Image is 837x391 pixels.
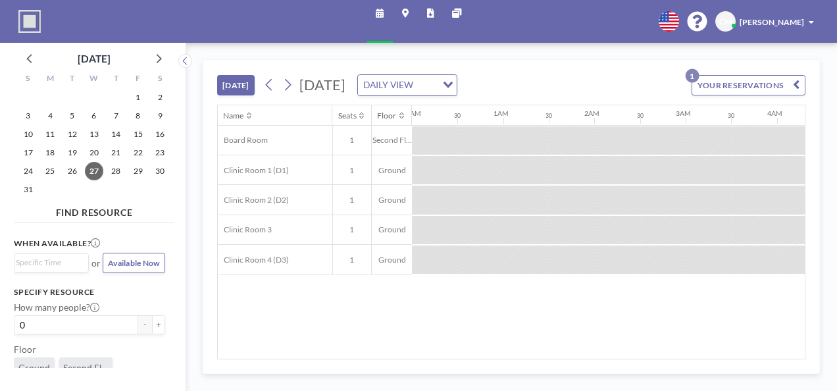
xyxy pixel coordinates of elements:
[14,202,174,218] h4: FIND RESOURCE
[218,135,268,145] span: Board Room
[217,75,254,95] button: [DATE]
[19,125,38,143] span: Sunday, August 10, 2025
[692,75,805,95] button: YOUR RESERVATIONS1
[494,109,509,118] div: 1AM
[676,109,691,118] div: 3AM
[338,111,357,120] div: Seats
[18,362,50,373] span: Ground
[545,113,552,120] div: 30
[333,255,372,265] span: 1
[372,255,412,265] span: Ground
[218,224,272,234] span: Clinic Room 3
[14,254,89,272] div: Search for option
[63,162,82,180] span: Tuesday, August 26, 2025
[41,107,59,125] span: Monday, August 4, 2025
[377,111,396,120] div: Floor
[39,71,61,88] div: M
[740,17,804,27] span: [PERSON_NAME]
[138,315,152,334] button: -
[14,344,36,355] label: Floor
[19,180,38,199] span: Sunday, August 31, 2025
[129,107,147,125] span: Friday, August 8, 2025
[63,125,82,143] span: Tuesday, August 12, 2025
[728,113,734,120] div: 30
[372,165,412,175] span: Ground
[129,143,147,162] span: Friday, August 22, 2025
[127,71,149,88] div: F
[17,71,39,88] div: S
[151,162,169,180] span: Saturday, August 30, 2025
[149,71,171,88] div: S
[151,88,169,107] span: Saturday, August 2, 2025
[41,162,59,180] span: Monday, August 25, 2025
[151,143,169,162] span: Saturday, August 23, 2025
[41,125,59,143] span: Monday, August 11, 2025
[63,143,82,162] span: Tuesday, August 19, 2025
[85,143,103,162] span: Wednesday, August 20, 2025
[299,76,345,93] span: [DATE]
[358,75,457,95] div: Search for option
[333,135,372,145] span: 1
[361,78,415,93] span: DAILY VIEW
[19,107,38,125] span: Sunday, August 3, 2025
[129,162,147,180] span: Friday, August 29, 2025
[129,125,147,143] span: Friday, August 15, 2025
[686,68,699,82] p: 1
[372,195,412,205] span: Ground
[218,255,289,265] span: Clinic Room 4 (D3)
[107,107,125,125] span: Thursday, August 7, 2025
[41,143,59,162] span: Monday, August 18, 2025
[103,253,165,273] button: Available Now
[16,257,82,269] input: Search for option
[108,258,160,268] span: Available Now
[372,224,412,234] span: Ground
[333,165,372,175] span: 1
[19,143,38,162] span: Sunday, August 17, 2025
[218,195,289,205] span: Clinic Room 2 (D2)
[14,287,166,297] h3: Specify resource
[83,71,105,88] div: W
[223,111,243,120] div: Name
[218,165,289,175] span: Clinic Room 1 (D1)
[151,107,169,125] span: Saturday, August 9, 2025
[85,107,103,125] span: Wednesday, August 6, 2025
[417,78,435,93] input: Search for option
[61,71,83,88] div: T
[333,195,372,205] span: 1
[719,16,732,26] span: CM
[14,301,99,313] label: How many people?
[333,224,372,234] span: 1
[151,125,169,143] span: Saturday, August 16, 2025
[19,162,38,180] span: Sunday, August 24, 2025
[63,107,82,125] span: Tuesday, August 5, 2025
[372,135,412,145] span: Second Fl...
[85,125,103,143] span: Wednesday, August 13, 2025
[637,113,644,120] div: 30
[454,113,461,120] div: 30
[78,49,111,68] div: [DATE]
[85,162,103,180] span: Wednesday, August 27, 2025
[767,109,782,118] div: 4AM
[152,315,166,334] button: +
[63,362,108,373] span: Second Fl...
[18,10,41,33] img: organization-logo
[105,71,127,88] div: T
[107,143,125,162] span: Thursday, August 21, 2025
[91,257,101,269] span: or
[129,88,147,107] span: Friday, August 1, 2025
[584,109,599,118] div: 2AM
[107,162,125,180] span: Thursday, August 28, 2025
[107,125,125,143] span: Thursday, August 14, 2025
